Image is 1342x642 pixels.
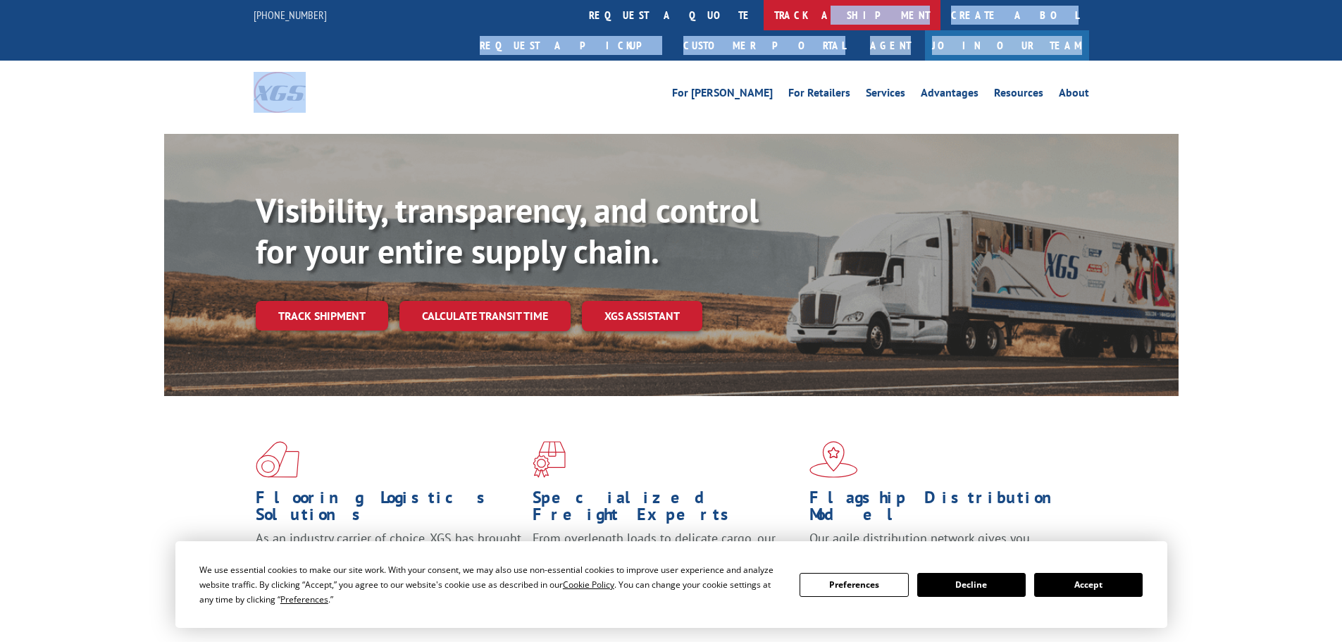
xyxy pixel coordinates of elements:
[256,188,759,273] b: Visibility, transparency, and control for your entire supply chain.
[256,530,521,580] span: As an industry carrier of choice, XGS has brought innovation and dedication to flooring logistics...
[672,87,773,103] a: For [PERSON_NAME]
[994,87,1043,103] a: Resources
[582,301,702,331] a: XGS ASSISTANT
[856,30,925,61] a: Agent
[533,530,799,593] p: From overlength loads to delicate cargo, our experienced staff knows the best way to move your fr...
[199,562,783,607] div: We use essential cookies to make our site work. With your consent, we may also use non-essential ...
[1059,87,1089,103] a: About
[533,489,799,530] h1: Specialized Freight Experts
[256,489,522,530] h1: Flooring Logistics Solutions
[788,87,850,103] a: For Retailers
[809,530,1069,563] span: Our agile distribution network gives you nationwide inventory management on demand.
[809,489,1076,530] h1: Flagship Distribution Model
[917,573,1026,597] button: Decline
[256,441,299,478] img: xgs-icon-total-supply-chain-intelligence-red
[809,441,858,478] img: xgs-icon-flagship-distribution-model-red
[256,301,388,331] a: Track shipment
[866,87,905,103] a: Services
[175,541,1167,628] div: Cookie Consent Prompt
[563,579,614,591] span: Cookie Policy
[800,573,908,597] button: Preferences
[399,301,571,331] a: Calculate transit time
[921,87,978,103] a: Advantages
[280,593,328,605] span: Preferences
[533,441,566,478] img: xgs-icon-focused-on-flooring-red
[1034,573,1143,597] button: Accept
[925,30,1089,61] a: Join Our Team
[254,8,327,22] a: [PHONE_NUMBER]
[469,30,673,61] a: Request a pickup
[673,30,856,61] a: Customer Portal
